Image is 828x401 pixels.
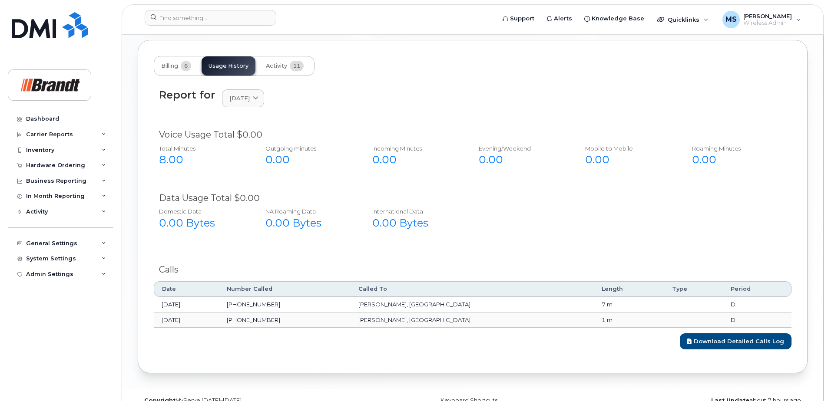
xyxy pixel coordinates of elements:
span: [PERSON_NAME] [743,13,792,20]
div: Quicklinks [651,11,715,28]
div: Megan Scheel [716,11,807,28]
div: Mobile to Mobile [585,145,672,153]
div: Report for [159,89,215,101]
th: Number Called [219,281,351,297]
span: Wireless Admin [743,20,792,26]
span: MS [725,14,737,25]
div: Total Minutes [159,145,246,153]
div: Evening/Weekend [479,145,566,153]
span: Alerts [554,14,572,23]
span: [PHONE_NUMBER] [227,316,280,323]
span: 6 [181,61,191,71]
span: Support [510,14,534,23]
div: 0.00 [372,152,460,167]
span: Knowledge Base [592,14,644,23]
div: Calls [159,263,786,276]
th: Period [723,281,792,297]
div: Incoming Minutes [372,145,460,153]
td: [DATE] [154,297,219,312]
th: Called To [351,281,594,297]
div: Roaming Minutes [692,145,779,153]
td: 1 m [594,312,664,328]
span: 11 [290,61,304,71]
th: Type [664,281,723,297]
div: Outgoing minutes [265,145,353,153]
div: 0.00 [265,152,353,167]
a: Knowledge Base [578,10,650,27]
span: [PHONE_NUMBER] [227,301,280,308]
div: Voice Usage Total $0.00 [159,128,786,141]
div: 8.00 [159,152,246,167]
span: [DATE] [229,94,250,102]
div: 0.00 [585,152,672,167]
div: 0.00 Bytes [372,216,460,230]
div: 0.00 [479,152,566,167]
span: Billing [161,62,178,69]
a: [DATE] [222,89,264,107]
div: 0.00 [692,152,779,167]
div: Data Usage Total $0.00 [159,192,786,204]
div: NA Roaming Data [265,207,353,216]
a: Support [497,10,540,27]
input: Find something... [145,10,276,26]
div: 0.00 Bytes [265,216,353,230]
a: Download Detailed Calls Log [680,333,792,349]
span: Activity [266,62,287,69]
td: [PERSON_NAME], [GEOGRAPHIC_DATA] [351,312,594,328]
div: Domestic Data [159,207,246,216]
td: 7 m [594,297,664,312]
td: D [723,297,792,312]
span: Quicklinks [668,16,699,23]
a: Alerts [540,10,578,27]
td: D [723,312,792,328]
th: Date [154,281,219,297]
div: 0.00 Bytes [159,216,246,230]
div: International Data [372,207,460,216]
td: [DATE] [154,312,219,328]
td: [PERSON_NAME], [GEOGRAPHIC_DATA] [351,297,594,312]
th: Length [594,281,664,297]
